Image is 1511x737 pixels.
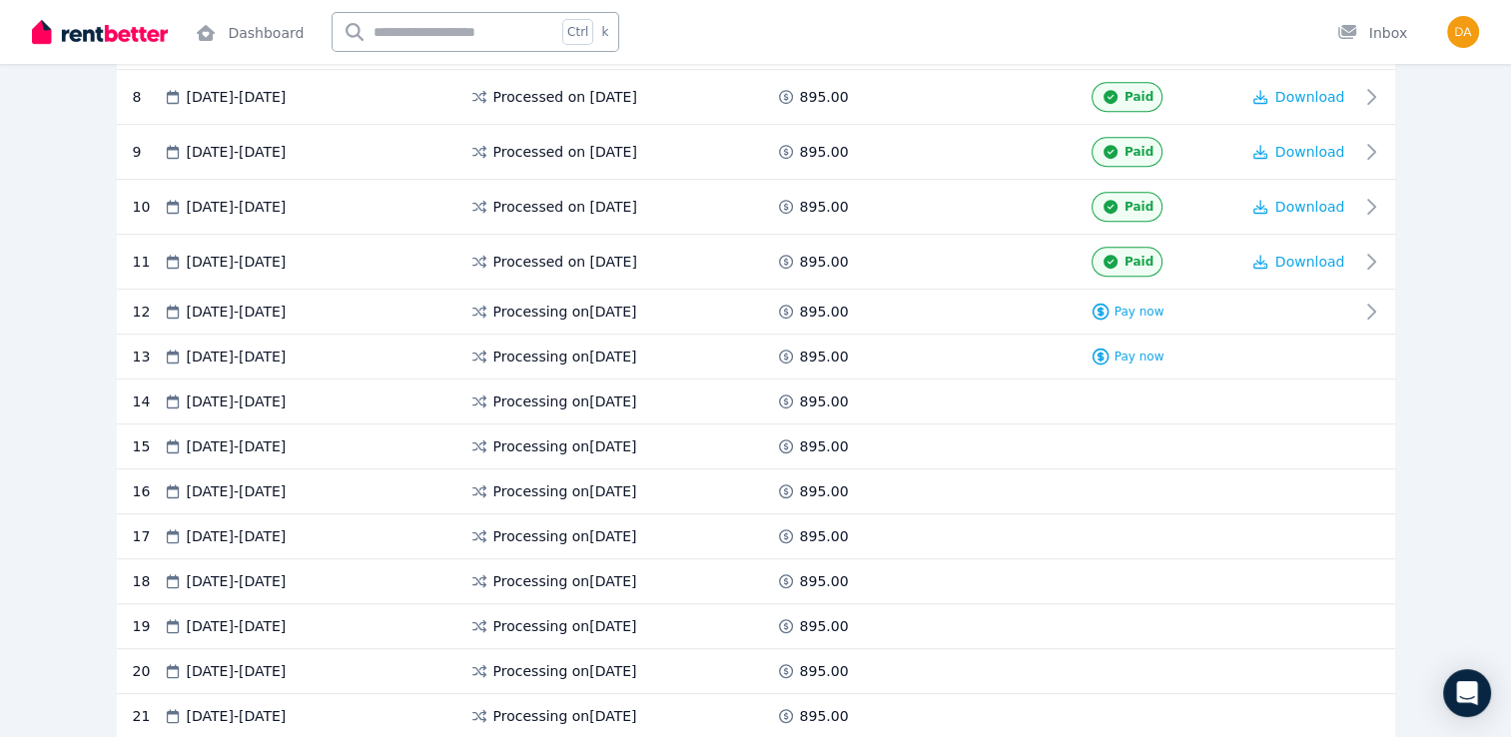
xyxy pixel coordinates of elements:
span: 895.00 [800,302,849,322]
div: Open Intercom Messenger [1443,669,1491,717]
span: Ctrl [562,19,593,45]
span: 895.00 [800,661,849,681]
div: 15 [133,436,163,456]
span: Download [1275,254,1345,270]
span: [DATE] - [DATE] [187,616,287,636]
span: [DATE] - [DATE] [187,661,287,681]
span: [DATE] - [DATE] [187,526,287,546]
button: Download [1253,197,1345,217]
span: Paid [1125,89,1153,105]
span: 895.00 [800,616,849,636]
span: 895.00 [800,347,849,367]
span: [DATE] - [DATE] [187,436,287,456]
span: Processing on [DATE] [493,347,637,367]
span: 895.00 [800,571,849,591]
span: [DATE] - [DATE] [187,347,287,367]
span: Processing on [DATE] [493,706,637,726]
div: 10 [133,192,163,222]
span: Processing on [DATE] [493,436,637,456]
div: 21 [133,706,163,726]
img: DENIS BUROV [1447,16,1479,48]
span: 895.00 [800,252,849,272]
button: Download [1253,87,1345,107]
img: RentBetter [32,17,168,47]
span: Paid [1125,144,1153,160]
div: 18 [133,571,163,591]
span: [DATE] - [DATE] [187,197,287,217]
button: Download [1253,252,1345,272]
span: Processed on [DATE] [493,197,637,217]
span: Processing on [DATE] [493,616,637,636]
span: [DATE] - [DATE] [187,481,287,501]
span: [DATE] - [DATE] [187,252,287,272]
span: Processing on [DATE] [493,571,637,591]
span: 895.00 [800,481,849,501]
span: Download [1275,199,1345,215]
div: 9 [133,137,163,167]
span: [DATE] - [DATE] [187,87,287,107]
span: 895.00 [800,706,849,726]
span: Pay now [1115,304,1164,320]
div: 8 [133,82,163,112]
span: Processing on [DATE] [493,302,637,322]
div: 16 [133,481,163,501]
div: 17 [133,526,163,546]
span: Download [1275,144,1345,160]
span: Download [1275,89,1345,105]
span: [DATE] - [DATE] [187,142,287,162]
span: Processing on [DATE] [493,526,637,546]
span: Processed on [DATE] [493,252,637,272]
span: Processing on [DATE] [493,661,637,681]
div: 12 [133,302,163,322]
span: Processing on [DATE] [493,391,637,411]
span: Processed on [DATE] [493,142,637,162]
span: Paid [1125,254,1153,270]
span: Pay now [1115,349,1164,365]
span: k [601,24,608,40]
span: 895.00 [800,142,849,162]
div: 11 [133,247,163,277]
span: 895.00 [800,526,849,546]
span: [DATE] - [DATE] [187,391,287,411]
span: [DATE] - [DATE] [187,302,287,322]
span: Paid [1125,199,1153,215]
div: 14 [133,391,163,411]
button: Download [1253,142,1345,162]
span: Processed on [DATE] [493,87,637,107]
span: Processing on [DATE] [493,481,637,501]
div: 13 [133,347,163,367]
span: 895.00 [800,436,849,456]
span: 895.00 [800,391,849,411]
span: [DATE] - [DATE] [187,571,287,591]
span: 895.00 [800,197,849,217]
div: Inbox [1337,23,1407,43]
span: [DATE] - [DATE] [187,706,287,726]
div: 20 [133,661,163,681]
div: 19 [133,616,163,636]
span: 895.00 [800,87,849,107]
